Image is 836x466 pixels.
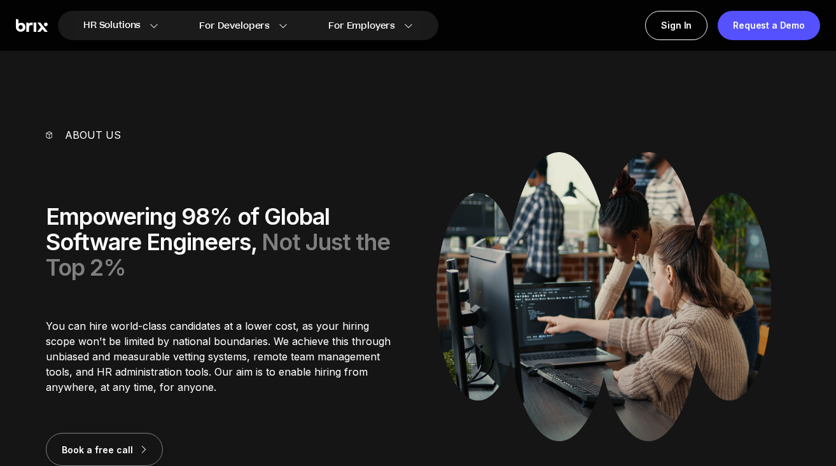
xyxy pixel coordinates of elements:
[46,228,390,281] span: Not Just the Top 2%
[436,152,772,441] img: About Us
[65,127,121,143] p: About us
[83,15,141,36] span: HR Solutions
[46,443,163,456] a: Book a free call
[199,19,270,32] span: For Developers
[46,318,400,395] p: You can hire world-class candidates at a lower cost, as your hiring scope won't be limited by nat...
[46,131,52,138] img: vector
[718,11,820,40] a: Request a Demo
[46,204,400,280] div: Empowering 98% of Global Software Engineers,
[645,11,707,40] a: Sign In
[46,433,163,466] button: Book a free call
[16,19,48,32] img: Brix Logo
[328,19,395,32] span: For Employers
